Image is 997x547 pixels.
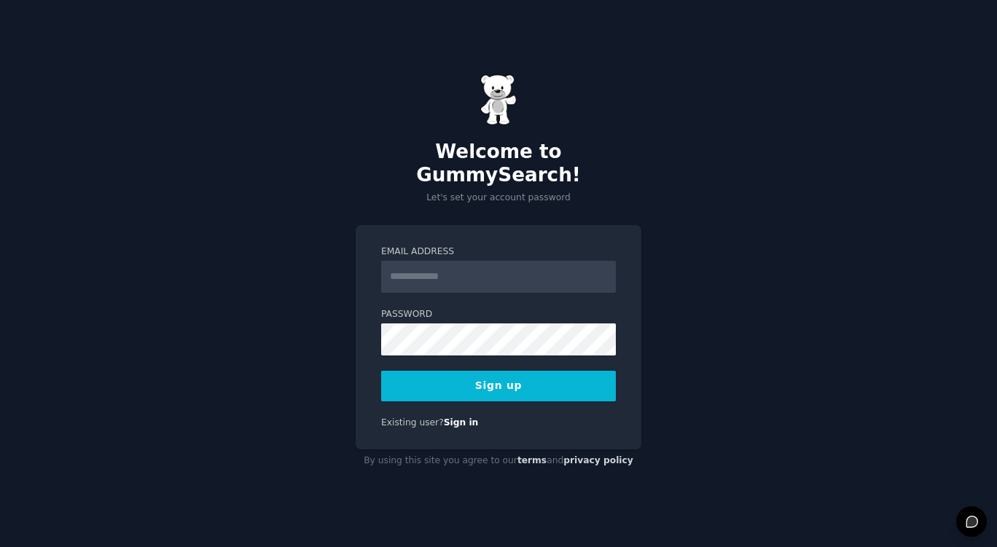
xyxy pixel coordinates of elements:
[381,417,444,428] span: Existing user?
[356,449,641,473] div: By using this site you agree to our and
[381,245,616,259] label: Email Address
[356,141,641,186] h2: Welcome to GummySearch!
[381,308,616,321] label: Password
[563,455,633,465] a: privacy policy
[381,371,616,401] button: Sign up
[517,455,547,465] a: terms
[356,192,641,205] p: Let's set your account password
[444,417,479,428] a: Sign in
[480,74,517,125] img: Gummy Bear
